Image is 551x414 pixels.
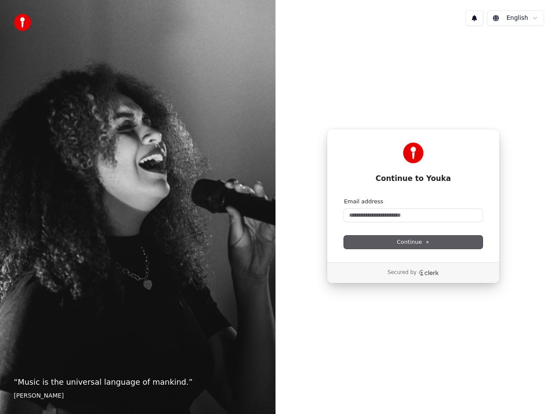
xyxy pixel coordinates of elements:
[14,392,262,400] footer: [PERSON_NAME]
[387,269,416,276] p: Secured by
[14,14,31,31] img: youka
[14,376,262,388] p: “ Music is the universal language of mankind. ”
[344,236,483,249] button: Continue
[344,174,483,184] h1: Continue to Youka
[403,143,424,163] img: Youka
[344,198,383,205] label: Email address
[397,238,430,246] span: Continue
[418,270,439,276] a: Clerk logo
